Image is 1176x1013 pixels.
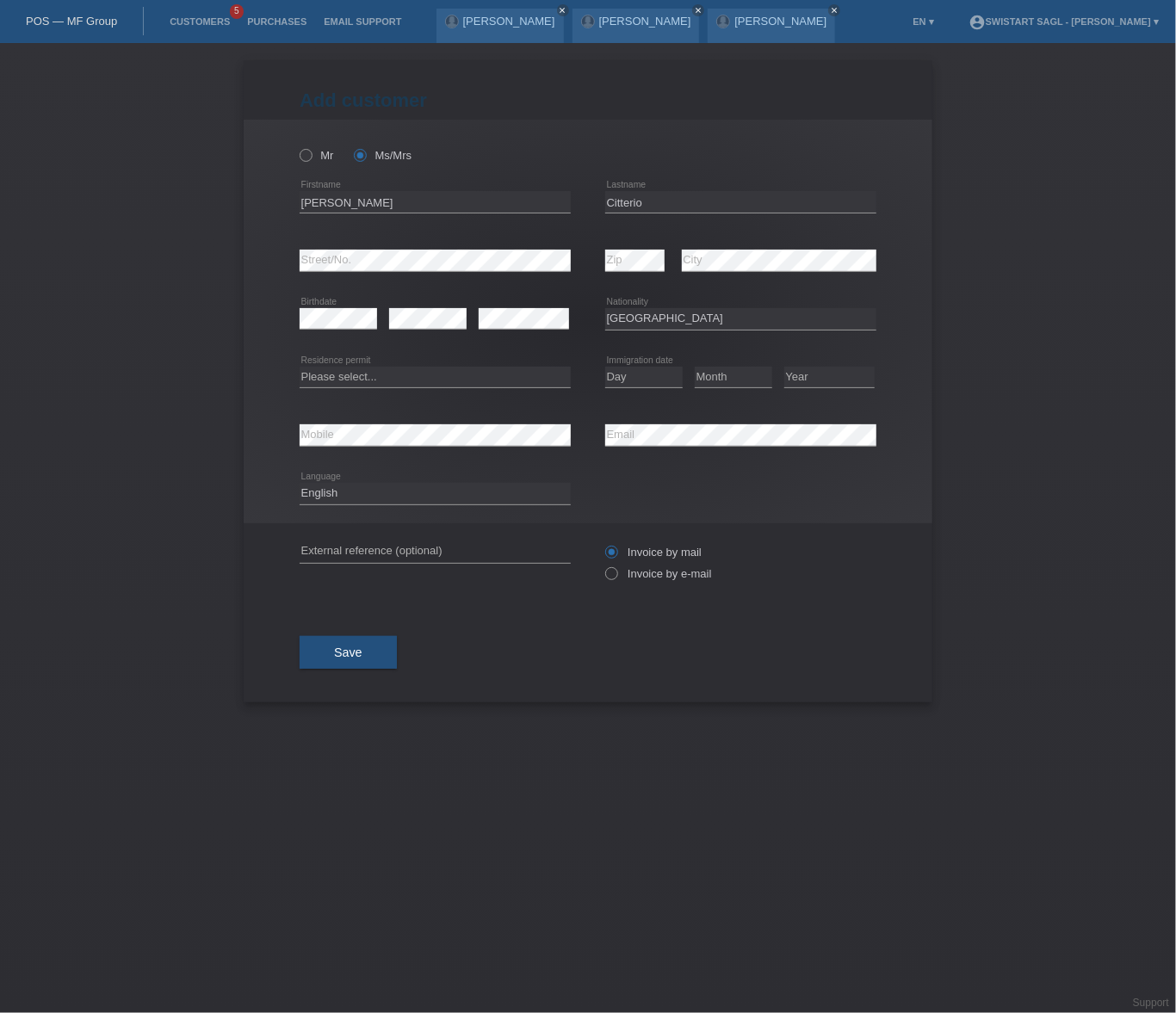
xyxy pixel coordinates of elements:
[605,567,616,589] input: Invoice by e-mail
[315,16,410,27] a: Email Support
[905,16,943,27] a: EN ▾
[300,149,334,162] label: Mr
[1133,997,1169,1009] a: Support
[692,4,704,16] a: close
[238,16,315,27] a: Purchases
[960,16,1167,27] a: account_circleSwistart Sagl - [PERSON_NAME] ▾
[599,15,691,28] a: [PERSON_NAME]
[734,15,826,28] a: [PERSON_NAME]
[605,546,616,567] input: Invoice by mail
[559,6,567,15] i: close
[694,6,703,15] i: close
[830,6,839,15] i: close
[300,90,876,111] h1: Add customer
[828,4,840,16] a: close
[354,149,412,162] label: Ms/Mrs
[557,4,569,16] a: close
[300,149,311,160] input: Mr
[300,636,397,669] button: Save
[161,16,238,27] a: Customers
[230,4,244,19] span: 5
[605,567,712,580] label: Invoice by e-mail
[463,15,555,28] a: [PERSON_NAME]
[969,14,986,31] i: account_circle
[26,15,117,28] a: POS — MF Group
[354,149,365,160] input: Ms/Mrs
[334,645,362,659] span: Save
[605,546,702,559] label: Invoice by mail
